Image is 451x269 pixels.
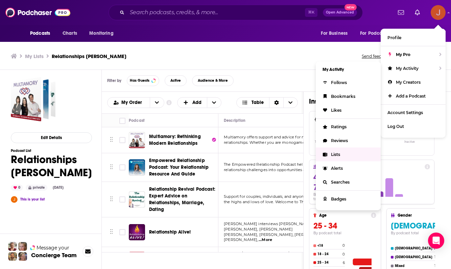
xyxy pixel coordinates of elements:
[129,191,145,208] img: Relationship Revival Podcast: Expert Advice on Relationships, Marriage, Dating
[224,221,313,232] span: [PERSON_NAME] interviews [PERSON_NAME], [PERSON_NAME], [PERSON_NAME]
[387,110,423,115] span: Account Settings
[25,53,44,59] a: My Lists
[18,252,27,261] img: Barbara Profile
[129,116,145,125] div: Podcast
[343,261,345,265] h4: 6
[345,4,357,10] span: New
[224,162,324,167] span: The Empowered Relationship Podcast helps you turn
[119,137,125,143] span: Toggle select row
[11,132,92,143] button: Edit Details
[127,75,159,86] button: Has Guests
[25,27,59,40] button: open menu
[107,97,164,108] h2: Choose List sort
[317,244,341,248] h4: <18
[396,80,421,85] span: My Creators
[381,29,446,138] ul: Show profile menu
[149,229,191,235] span: Relationship Alive!
[224,199,318,204] span: the highs and lows of love. Welcome to The Relati
[309,97,424,106] h1: Insights
[130,79,149,82] span: Has Guests
[387,35,401,40] span: Profile
[316,27,356,40] button: open menu
[149,186,215,212] span: Relationship Revival Podcast: Expert Advice on Relationships, Marriage, Dating
[396,93,426,99] span: Add a Podcast
[150,98,164,108] button: open menu
[395,255,433,259] h4: [DEMOGRAPHIC_DATA]
[252,100,264,105] span: Table
[107,78,121,83] h3: Filter by
[121,100,144,105] span: My Order
[224,167,317,172] span: relationship challenges into opportunities and set
[381,106,446,119] a: Account Settings
[109,135,114,145] button: Move
[395,264,433,268] h4: Mixed
[305,8,317,17] span: ⌘ K
[129,132,145,148] img: Multiamory: Rethinking Modern Relationships
[356,27,402,40] button: open menu
[8,242,17,251] img: Sydney Profile
[315,140,346,143] p: Total
[315,129,324,140] span: 11
[108,100,150,105] button: open menu
[18,242,27,251] img: Jules Profile
[360,53,395,59] button: Send feedback.
[85,27,122,40] button: open menu
[431,5,446,20] img: User Profile
[170,79,181,82] span: Active
[198,79,228,82] span: Audience & More
[326,11,354,14] span: Open Advanced
[412,7,423,18] a: Show notifications dropdown
[342,243,345,248] h4: 0
[404,140,415,143] p: Inactive
[224,140,319,145] span: relationships. Whether you are monogamous, poly
[31,252,77,259] h3: Concierge Team
[224,252,305,257] span: พอดแคสต์ที่เปิดดูความสัมพันธ์ร่วมสมัยที่ชวนสงสัย
[165,75,187,86] button: Active
[58,27,81,40] a: Charts
[5,6,70,19] a: Podchaser - Follow, Share and Rate Podcasts
[224,135,317,139] span: Multiamory offers support and advice for modern
[20,197,45,201] a: This is your list
[129,224,145,240] img: Relationship Alive!
[177,97,222,108] button: + Add
[109,194,114,205] button: Move
[109,227,114,237] button: Move
[401,27,426,40] button: open menu
[313,172,333,192] span: 485k-723k
[149,134,201,146] span: Multiamory: Rethinking Modern Relationships
[236,97,298,108] button: Choose View
[269,98,283,108] div: Sort Direction
[119,229,125,235] span: Toggle select row
[8,252,17,261] img: Jon Profile
[129,252,145,268] img: Open Relationship
[30,29,50,38] span: Podcasts
[192,75,234,86] button: Audience & More
[381,31,446,45] a: Profile
[149,158,209,177] span: Empowered Relationship Podcast: Your Relationship Resource And Guide
[428,233,444,249] div: Open Intercom Messenger
[149,133,216,147] a: Multiamory: Rethinking Modern Relationships
[37,244,69,251] span: Message your
[395,246,432,250] h4: [DEMOGRAPHIC_DATA]
[89,29,113,38] span: Monitoring
[360,29,393,38] span: For Podcasters
[149,186,216,213] a: Relationship Revival Podcast: Expert Advice on Relationships, Marriage, Dating
[149,229,191,236] a: Relationship Alive!
[26,185,47,191] div: private
[129,159,145,176] img: Empowered Relationship Podcast: Your Relationship Resource And Guide
[149,157,216,178] a: Empowered Relationship Podcast: Your Relationship Resource And Guide
[317,252,341,256] h4: 18 - 24
[63,29,77,38] span: Charts
[396,52,410,57] span: My Pro
[119,164,125,170] span: Toggle select row
[434,255,436,259] h4: 1
[11,196,18,203] img: justine87181
[395,7,407,18] a: Show notifications dropdown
